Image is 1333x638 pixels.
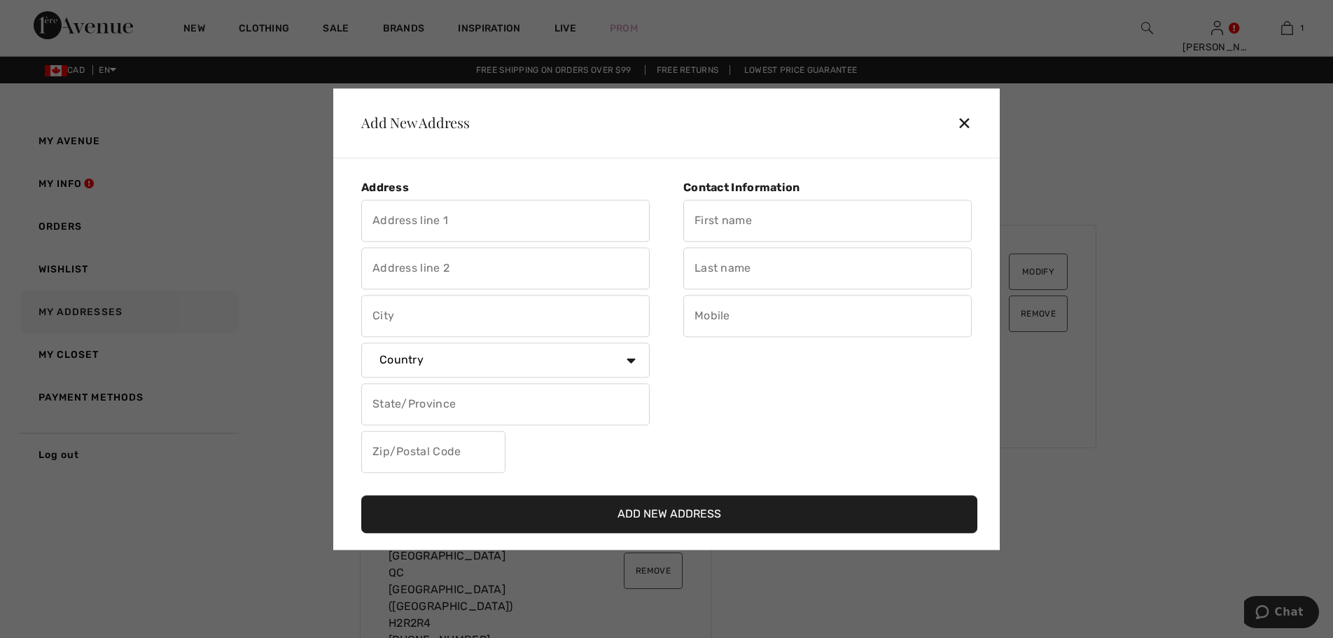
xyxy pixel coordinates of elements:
div: Contact Information [683,181,972,194]
input: First name [683,200,972,242]
input: City [361,295,650,337]
input: Zip/Postal Code [361,431,505,473]
input: Last name [683,247,972,289]
button: Add New Address [361,495,977,533]
input: Mobile [683,295,972,337]
input: Address line 2 [361,247,650,289]
input: Address line 1 [361,200,650,242]
div: ✕ [957,109,983,138]
input: State/Province [361,383,650,425]
span: Chat [31,10,60,22]
div: Address [361,181,650,194]
div: Add New Address [350,116,470,130]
